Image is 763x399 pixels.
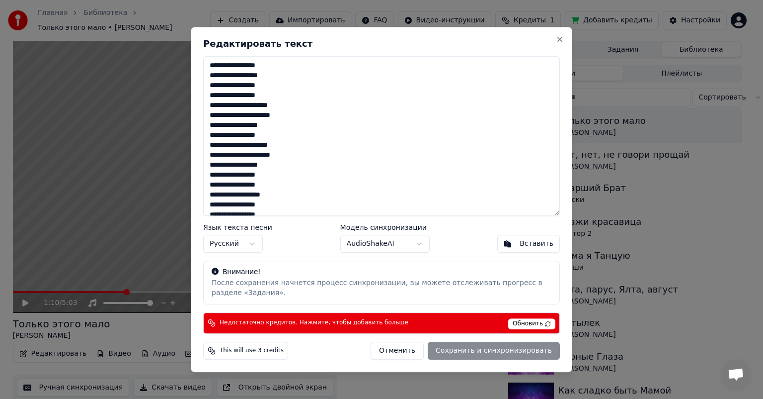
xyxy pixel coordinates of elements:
[212,278,551,298] div: После сохранения начнется процесс синхронизации, вы можете отслеживать прогресс в разделе «Задания».
[520,239,553,249] div: Вставить
[340,224,430,231] label: Модель синхронизации
[212,267,551,277] div: Внимание!
[508,318,555,329] span: Обновить
[220,319,408,327] span: Недостаточно кредитов. Нажмите, чтобы добавить больше
[220,347,284,355] span: This will use 3 credits
[497,235,560,253] button: Вставить
[203,224,272,231] label: Язык текста песни
[203,39,560,48] h2: Редактировать текст
[371,342,424,360] button: Отменить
